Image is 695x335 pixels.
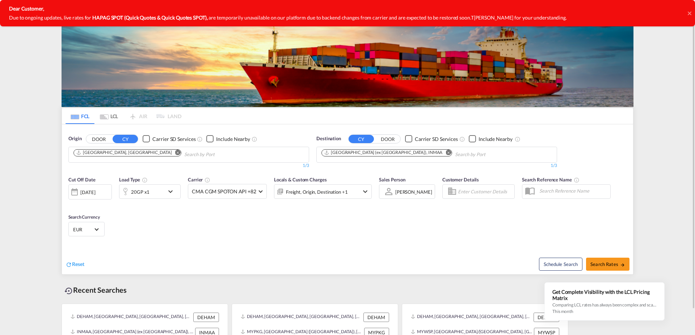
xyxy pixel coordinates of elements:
div: DEHAM [363,313,389,322]
div: Recent Searches [62,282,130,298]
md-select: Select Currency: € EUREuro [72,224,101,235]
span: EUR [73,226,93,233]
md-checkbox: Checkbox No Ink [206,135,250,143]
input: Chips input. [184,149,253,160]
md-icon: The selected Trucker/Carrierwill be displayed in the rate results If the rates are from another f... [205,177,210,183]
md-icon: Unchecked: Search for CY (Container Yard) services for all selected carriers.Checked : Search for... [459,136,465,142]
md-icon: Unchecked: Ignores neighbouring ports when fetching rates.Checked : Includes neighbouring ports w... [515,136,521,142]
div: Freight Origin Destination Factory Stuffingicon-chevron-down [274,184,372,199]
div: Chennai (ex Madras), INMAA [324,150,442,156]
button: DOOR [86,135,111,143]
span: Locals & Custom Charges [274,177,327,182]
div: [DATE] [68,184,112,199]
img: LCL+%26+FCL+BACKGROUND.png [62,23,633,107]
span: Origin [68,135,81,142]
md-tab-item: LCL [94,108,123,124]
div: Carrier SD Services [415,136,458,143]
md-icon: icon-chevron-down [166,187,178,196]
md-icon: icon-backup-restore [64,287,73,295]
div: DEHAM, Hamburg, Germany, Western Europe, Europe [411,313,532,322]
div: OriginDOOR CY Checkbox No InkUnchecked: Search for CY (Container Yard) services for all selected ... [62,124,633,274]
div: DEHAM [193,313,219,322]
md-icon: icon-information-outline [142,177,148,183]
button: Note: By default Schedule search will only considerorigin ports, destination ports and cut off da... [539,258,582,271]
button: Search Ratesicon-arrow-right [586,258,629,271]
div: [PERSON_NAME] [395,189,432,195]
div: DEHAM, Hamburg, Germany, Western Europe, Europe [71,313,191,322]
md-datepicker: Select [68,199,74,209]
md-icon: icon-arrow-right [620,262,625,267]
div: DEHAM, Hamburg, Germany, Western Europe, Europe [241,313,362,322]
span: CMA CGM SPOTON API +82 [192,188,256,195]
md-chips-wrap: Chips container. Use arrow keys to select chips. [320,147,527,160]
div: 20GP x1icon-chevron-down [119,184,181,199]
div: [DATE] [80,189,95,196]
span: Search Currency [68,214,100,220]
md-pagination-wrapper: Use the left and right arrow keys to navigate between tabs [66,108,181,124]
div: 1/3 [68,163,309,169]
div: Include Nearby [216,136,250,143]
md-icon: Unchecked: Ignores neighbouring ports when fetching rates.Checked : Includes neighbouring ports w... [252,136,257,142]
md-icon: icon-refresh [66,261,72,268]
div: Hamburg, DEHAM [76,150,172,156]
span: Search Reference Name [522,177,580,182]
div: DEHAM [534,313,559,322]
button: Remove [441,150,452,157]
input: Chips input. [455,149,524,160]
button: CY [349,135,374,143]
button: DOOR [375,135,400,143]
span: Destination [316,135,341,142]
span: Customer Details [442,177,479,182]
div: Press delete to remove this chip. [324,150,444,156]
md-tab-item: FCL [66,108,94,124]
span: Load Type [119,177,148,182]
md-checkbox: Checkbox No Ink [405,135,458,143]
div: 1/3 [316,163,557,169]
span: Sales Person [379,177,405,182]
input: Search Reference Name [536,185,610,196]
span: Reset [72,261,84,267]
button: CY [113,135,138,143]
md-icon: icon-chevron-down [361,187,370,196]
div: Freight Origin Destination Factory Stuffing [286,187,348,197]
md-chips-wrap: Chips container. Use arrow keys to select chips. [72,147,256,160]
button: Remove [170,150,181,157]
div: icon-refreshReset [66,261,84,269]
md-select: Sales Person: Stephanie Bomberg [395,186,433,197]
div: Carrier SD Services [152,136,195,143]
div: Include Nearby [479,136,513,143]
span: Search Rates [590,261,625,267]
md-icon: Unchecked: Search for CY (Container Yard) services for all selected carriers.Checked : Search for... [197,136,203,142]
span: Carrier [188,177,210,182]
md-checkbox: Checkbox No Ink [469,135,513,143]
input: Enter Customer Details [458,186,512,197]
div: Press delete to remove this chip. [76,150,173,156]
div: 20GP x1 [131,187,149,197]
span: Cut Off Date [68,177,96,182]
md-checkbox: Checkbox No Ink [143,135,195,143]
md-icon: Your search will be saved by the below given name [574,177,580,183]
